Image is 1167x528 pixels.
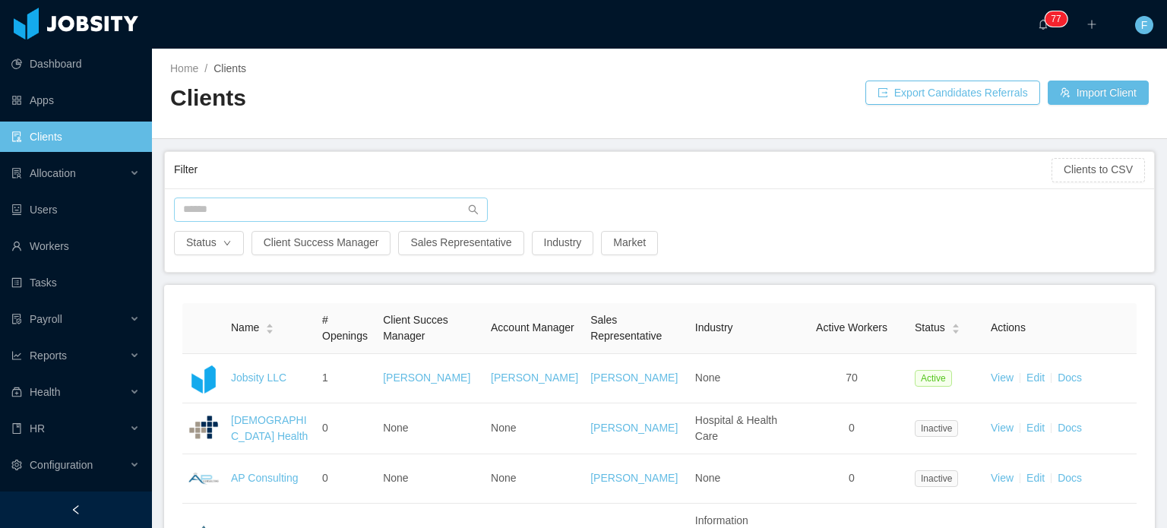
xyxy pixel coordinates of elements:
[491,321,574,334] span: Account Manager
[1052,158,1145,182] button: Clients to CSV
[11,314,22,324] i: icon: file-protect
[11,194,140,225] a: icon: robotUsers
[1058,472,1082,484] a: Docs
[468,204,479,215] i: icon: search
[951,322,960,327] i: icon: caret-up
[398,231,523,255] button: Sales Representative
[231,472,298,484] a: AP Consulting
[991,321,1026,334] span: Actions
[590,314,662,342] span: Sales Representative
[816,321,887,334] span: Active Workers
[590,422,678,434] a: [PERSON_NAME]
[1038,19,1048,30] i: icon: bell
[915,370,952,387] span: Active
[590,472,678,484] a: [PERSON_NAME]
[316,454,377,504] td: 0
[30,349,67,362] span: Reports
[11,267,140,298] a: icon: profileTasks
[1026,472,1045,484] a: Edit
[188,363,219,394] img: dc41d540-fa30-11e7-b498-73b80f01daf1_657caab8ac997-400w.png
[170,83,659,114] h2: Clients
[188,413,219,444] img: 6a8e90c0-fa44-11e7-aaa7-9da49113f530_5a5d50e77f870-400w.png
[30,167,76,179] span: Allocation
[11,350,22,361] i: icon: line-chart
[11,122,140,152] a: icon: auditClients
[695,414,777,442] span: Hospital & Health Care
[865,81,1040,105] button: icon: exportExport Candidates Referrals
[991,371,1014,384] a: View
[491,422,516,434] span: None
[695,321,733,334] span: Industry
[951,327,960,332] i: icon: caret-down
[795,354,909,403] td: 70
[1058,422,1082,434] a: Docs
[1086,19,1097,30] i: icon: plus
[11,423,22,434] i: icon: book
[322,371,328,384] span: 1
[231,371,286,384] a: Jobsity LLC
[231,320,259,336] span: Name
[11,387,22,397] i: icon: medicine-box
[11,231,140,261] a: icon: userWorkers
[1051,11,1056,27] p: 7
[491,472,516,484] span: None
[491,371,578,384] a: [PERSON_NAME]
[695,371,720,384] span: None
[915,470,958,487] span: Inactive
[265,321,274,332] div: Sort
[795,403,909,454] td: 0
[30,313,62,325] span: Payroll
[991,422,1014,434] a: View
[30,459,93,471] span: Configuration
[1026,371,1045,384] a: Edit
[316,403,377,454] td: 0
[383,422,408,434] span: None
[1056,11,1061,27] p: 7
[1141,16,1148,34] span: F
[266,327,274,332] i: icon: caret-down
[322,314,368,342] span: # Openings
[213,62,246,74] span: Clients
[251,231,391,255] button: Client Success Manager
[30,386,60,398] span: Health
[1045,11,1067,27] sup: 77
[11,460,22,470] i: icon: setting
[30,422,45,435] span: HR
[174,156,1052,184] div: Filter
[1058,371,1082,384] a: Docs
[188,463,219,494] img: 6a95fc60-fa44-11e7-a61b-55864beb7c96_5a5d513336692-400w.png
[11,85,140,115] a: icon: appstoreApps
[795,454,909,504] td: 0
[590,371,678,384] a: [PERSON_NAME]
[1026,422,1045,434] a: Edit
[532,231,594,255] button: Industry
[11,49,140,79] a: icon: pie-chartDashboard
[991,472,1014,484] a: View
[1048,81,1149,105] button: icon: usergroup-addImport Client
[383,314,448,342] span: Client Succes Manager
[231,414,308,442] a: [DEMOGRAPHIC_DATA] Health
[695,472,720,484] span: None
[266,322,274,327] i: icon: caret-up
[601,231,658,255] button: Market
[204,62,207,74] span: /
[11,168,22,179] i: icon: solution
[915,420,958,437] span: Inactive
[170,62,198,74] a: Home
[951,321,960,332] div: Sort
[915,320,945,336] span: Status
[174,231,244,255] button: Statusicon: down
[383,371,470,384] a: [PERSON_NAME]
[383,472,408,484] span: None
